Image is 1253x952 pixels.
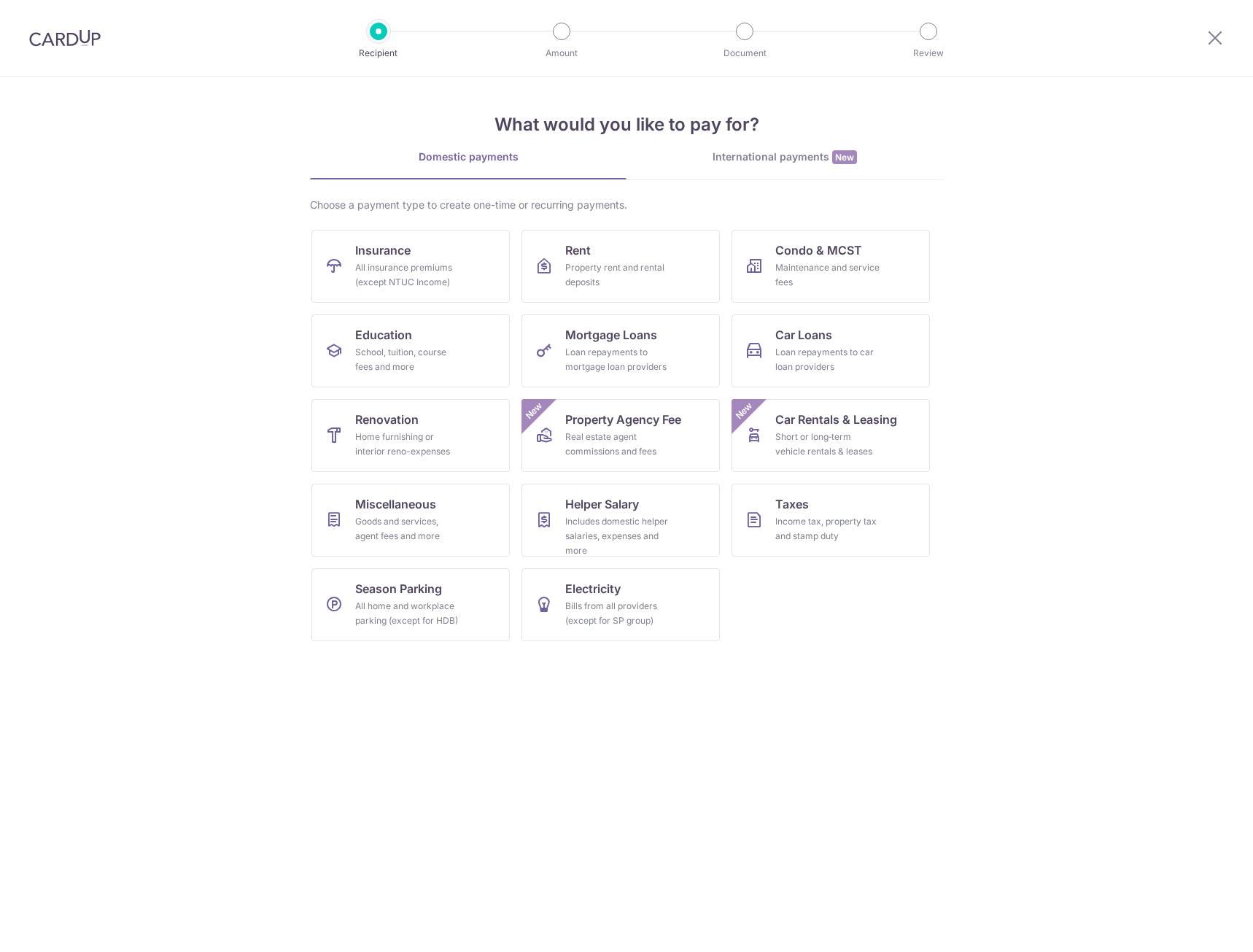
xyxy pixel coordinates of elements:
[355,411,419,428] span: Renovation
[732,399,756,423] span: New
[29,29,101,47] img: CardUp
[355,430,460,459] div: Home furnishing or interior reno-expenses
[310,198,943,212] div: Choose a payment type to create one-time or recurring payments.
[355,599,460,628] div: All home and workplace parking (except for HDB)
[732,484,930,557] a: TaxesIncome tax, property tax and stamp duty
[565,326,657,344] span: Mortgage Loans
[775,260,880,290] div: Maintenance and service fees
[775,326,832,344] span: Car Loans
[565,241,591,259] span: Rent
[565,345,670,374] div: Loan repayments to mortgage loan providers
[521,484,720,557] a: Helper SalaryIncludes domestic helper salaries, expenses and more
[310,112,943,138] h4: What would you like to pay for?
[732,314,930,387] a: Car LoansLoan repayments to car loan providers
[355,260,460,290] div: All insurance premiums (except NTUC Income)
[355,241,411,259] span: Insurance
[775,411,897,428] span: Car Rentals & Leasing
[874,46,982,61] p: Review
[521,230,720,303] a: RentProperty rent and rental deposits
[691,46,799,61] p: Document
[311,399,510,472] a: RenovationHome furnishing or interior reno-expenses
[355,580,442,597] span: Season Parking
[775,430,880,459] div: Short or long‑term vehicle rentals & leases
[311,314,510,387] a: EducationSchool, tuition, course fees and more
[775,241,862,259] span: Condo & MCST
[565,411,681,428] span: Property Agency Fee
[522,399,546,423] span: New
[732,399,930,472] a: Car Rentals & LeasingShort or long‑term vehicle rentals & leasesNew
[775,345,880,374] div: Loan repayments to car loan providers
[626,150,943,165] div: International payments
[355,345,460,374] div: School, tuition, course fees and more
[521,399,720,472] a: Property Agency FeeReal estate agent commissions and feesNew
[565,495,639,513] span: Helper Salary
[565,599,670,628] div: Bills from all providers (except for SP group)
[508,46,616,61] p: Amount
[325,46,432,61] p: Recipient
[775,495,809,513] span: Taxes
[565,580,621,597] span: Electricity
[355,495,436,513] span: Miscellaneous
[311,230,510,303] a: InsuranceAll insurance premiums (except NTUC Income)
[832,150,857,164] span: New
[355,514,460,543] div: Goods and services, agent fees and more
[311,484,510,557] a: MiscellaneousGoods and services, agent fees and more
[775,514,880,543] div: Income tax, property tax and stamp duty
[310,150,626,164] div: Domestic payments
[565,260,670,290] div: Property rent and rental deposits
[521,314,720,387] a: Mortgage LoansLoan repayments to mortgage loan providers
[732,230,930,303] a: Condo & MCSTMaintenance and service fees
[565,430,670,459] div: Real estate agent commissions and fees
[565,514,670,558] div: Includes domestic helper salaries, expenses and more
[355,326,412,344] span: Education
[311,568,510,641] a: Season ParkingAll home and workplace parking (except for HDB)
[521,568,720,641] a: ElectricityBills from all providers (except for SP group)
